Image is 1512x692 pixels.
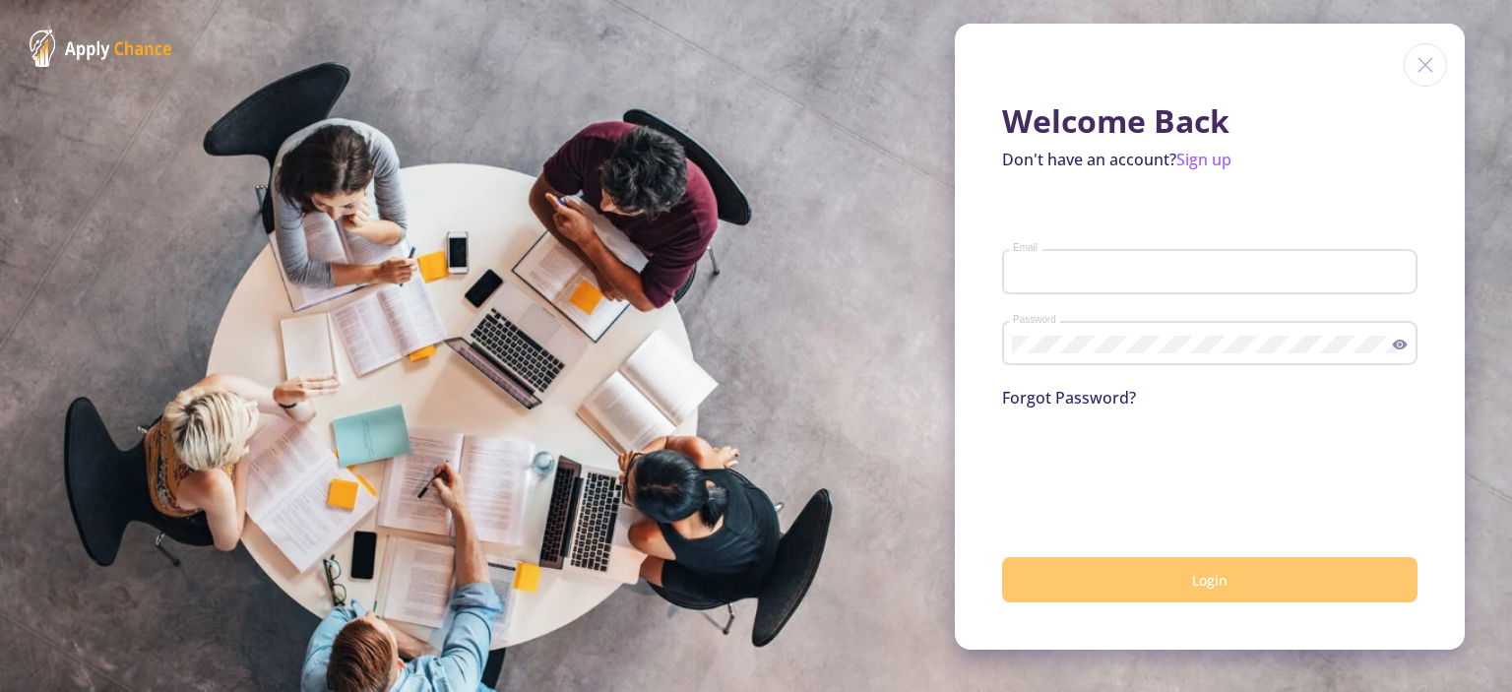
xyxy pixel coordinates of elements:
a: Forgot Password? [1002,387,1136,409]
p: Don't have an account? [1002,148,1417,171]
span: Login [1192,571,1228,590]
a: Sign up [1176,149,1231,170]
button: Login [1002,557,1417,603]
img: close icon [1404,43,1447,87]
h1: Welcome Back [1002,102,1417,140]
iframe: reCAPTCHA [1002,433,1301,510]
img: ApplyChance Logo [30,30,172,67]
